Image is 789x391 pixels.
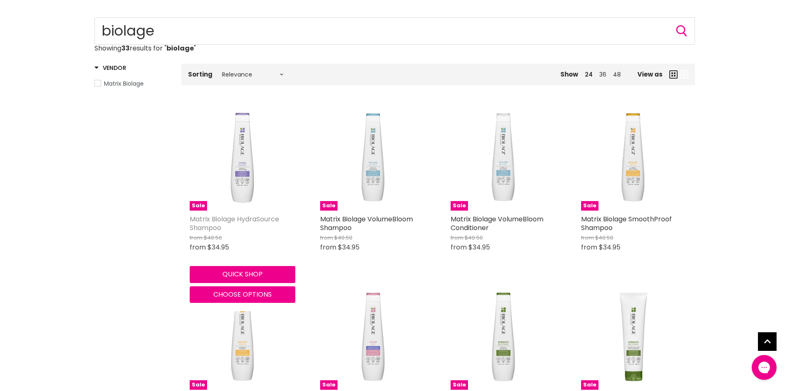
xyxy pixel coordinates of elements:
[190,201,207,211] span: Sale
[190,242,206,252] span: from
[338,242,360,252] span: $34.95
[585,70,593,79] a: 24
[94,45,695,52] p: Showing results for " "
[451,242,467,252] span: from
[581,106,687,209] img: Matrix Biolage SmoothProof Shampoo
[581,380,598,390] span: Sale
[320,105,426,211] a: Matrix Biolage VolumeBloom ShampooSale
[320,242,336,252] span: from
[190,284,295,390] a: Matrix Biolage SmoothProof ConditionerSale
[190,286,295,303] button: Choose options
[320,201,338,211] span: Sale
[465,234,483,242] span: $40.50
[190,214,279,233] a: Matrix Biolage HydraSource Shampoo
[581,105,687,211] a: Matrix Biolage SmoothProof ShampooSale
[581,214,672,233] a: Matrix Biolage SmoothProof Shampoo
[560,70,578,79] span: Show
[94,17,695,45] form: Product
[166,43,194,53] strong: biolage
[190,234,203,242] span: from
[208,242,229,252] span: $34.95
[581,285,687,389] img: Matrix Biolage Strength Recovery Conditioning Cream
[581,234,594,242] span: from
[190,105,295,211] a: Matrix Biolage HydraSource ShampooSale
[451,201,468,211] span: Sale
[188,71,212,78] label: Sorting
[451,234,463,242] span: from
[213,290,272,299] span: Choose options
[121,43,130,53] strong: 33
[94,79,171,88] a: Matrix Biolage
[451,105,556,211] a: Matrix Biolage VolumeBloom ConditionerSale
[94,64,126,72] h3: Vendor
[451,106,556,209] img: Matrix Biolage VolumeBloom Conditioner
[320,285,426,389] img: Matrix Biolage ColorLast Purple Shampoo
[190,105,295,211] img: Matrix Biolage HydraSource Shampoo
[581,242,597,252] span: from
[451,285,556,389] img: Matrix Biolage Strength Recovery Shampoo
[320,234,333,242] span: from
[675,24,688,38] button: Search
[599,242,620,252] span: $34.95
[320,380,338,390] span: Sale
[595,234,613,242] span: $40.50
[637,71,663,78] span: View as
[320,284,426,390] a: Matrix Biolage ColorLast Purple ShampooSale
[190,380,207,390] span: Sale
[94,17,695,45] input: Search
[190,266,295,283] button: Quick shop
[581,284,687,390] a: Matrix Biolage Strength Recovery Conditioning CreamSale
[599,70,606,79] a: 36
[320,214,413,233] a: Matrix Biolage VolumeBloom Shampoo
[468,242,490,252] span: $34.95
[320,106,426,209] img: Matrix Biolage VolumeBloom Shampoo
[104,79,144,88] span: Matrix Biolage
[334,234,352,242] span: $40.50
[451,284,556,390] a: Matrix Biolage Strength Recovery ShampooSale
[451,380,468,390] span: Sale
[748,352,781,383] iframe: Gorgias live chat messenger
[190,285,295,389] img: Matrix Biolage SmoothProof Conditioner
[204,234,222,242] span: $40.50
[581,201,598,211] span: Sale
[613,70,621,79] a: 48
[451,214,543,233] a: Matrix Biolage VolumeBloom Conditioner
